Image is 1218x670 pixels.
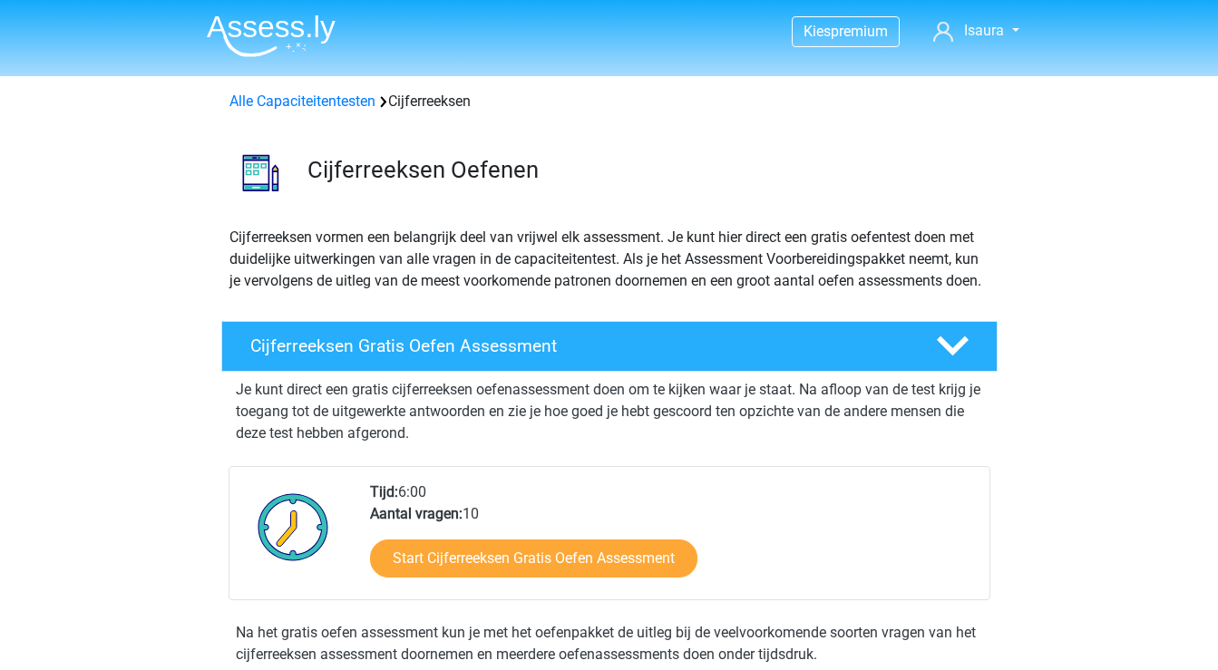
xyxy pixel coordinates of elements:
[222,91,997,112] div: Cijferreeksen
[207,15,336,57] img: Assessly
[222,134,299,211] img: cijferreeksen
[214,321,1005,372] a: Cijferreeksen Gratis Oefen Assessment
[964,22,1004,39] span: Isaura
[236,379,983,444] p: Je kunt direct een gratis cijferreeksen oefenassessment doen om te kijken waar je staat. Na afloo...
[229,622,990,665] div: Na het gratis oefen assessment kun je met het oefenpakket de uitleg bij de veelvoorkomende soorte...
[229,92,375,110] a: Alle Capaciteitentesten
[804,23,831,40] span: Kies
[356,481,989,599] div: 6:00 10
[926,20,1026,42] a: Isaura
[229,227,989,292] p: Cijferreeksen vormen een belangrijk deel van vrijwel elk assessment. Je kunt hier direct een grat...
[370,483,398,500] b: Tijd:
[250,335,907,356] h4: Cijferreeksen Gratis Oefen Assessment
[370,539,697,578] a: Start Cijferreeksen Gratis Oefen Assessment
[248,481,339,572] img: Klok
[793,19,899,44] a: Kiespremium
[370,505,463,522] b: Aantal vragen:
[307,156,983,184] h3: Cijferreeksen Oefenen
[831,23,888,40] span: premium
